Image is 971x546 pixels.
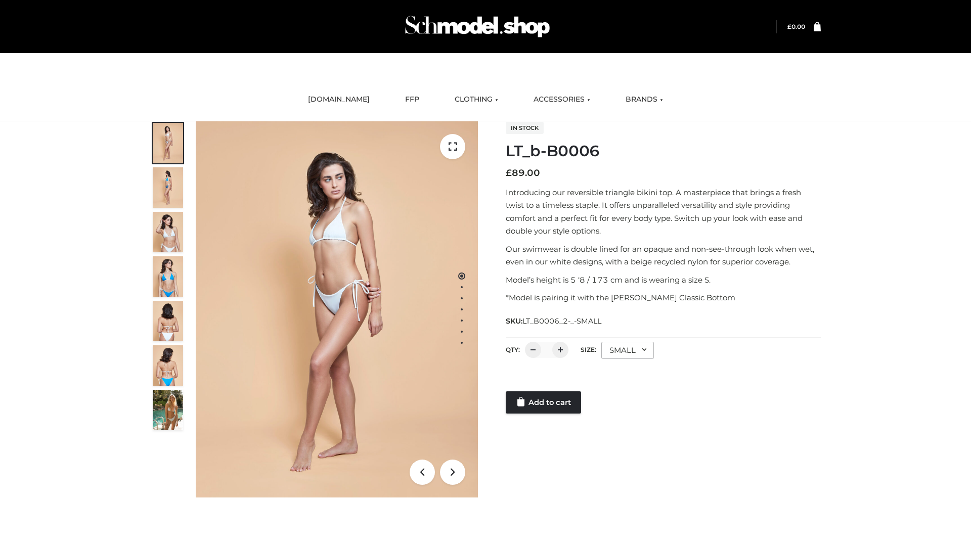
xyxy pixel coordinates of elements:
[787,23,805,30] a: £0.00
[601,342,654,359] div: SMALL
[153,256,183,297] img: ArielClassicBikiniTop_CloudNine_AzureSky_OW114ECO_4-scaled.jpg
[506,346,520,353] label: QTY:
[506,186,821,238] p: Introducing our reversible triangle bikini top. A masterpiece that brings a fresh twist to a time...
[398,88,427,111] a: FFP
[506,315,602,327] span: SKU:
[153,123,183,163] img: ArielClassicBikiniTop_CloudNine_AzureSky_OW114ECO_1-scaled.jpg
[447,88,506,111] a: CLOTHING
[196,121,478,497] img: ArielClassicBikiniTop_CloudNine_AzureSky_OW114ECO_1
[153,167,183,208] img: ArielClassicBikiniTop_CloudNine_AzureSky_OW114ECO_2-scaled.jpg
[581,346,596,353] label: Size:
[153,301,183,341] img: ArielClassicBikiniTop_CloudNine_AzureSky_OW114ECO_7-scaled.jpg
[506,291,821,304] p: *Model is pairing it with the [PERSON_NAME] Classic Bottom
[526,88,598,111] a: ACCESSORIES
[153,345,183,386] img: ArielClassicBikiniTop_CloudNine_AzureSky_OW114ECO_8-scaled.jpg
[506,391,581,414] a: Add to cart
[300,88,377,111] a: [DOMAIN_NAME]
[506,167,540,178] bdi: 89.00
[153,212,183,252] img: ArielClassicBikiniTop_CloudNine_AzureSky_OW114ECO_3-scaled.jpg
[506,122,544,134] span: In stock
[618,88,671,111] a: BRANDS
[787,23,805,30] bdi: 0.00
[506,142,821,160] h1: LT_b-B0006
[402,7,553,47] img: Schmodel Admin 964
[153,390,183,430] img: Arieltop_CloudNine_AzureSky2.jpg
[506,243,821,268] p: Our swimwear is double lined for an opaque and non-see-through look when wet, even in our white d...
[522,316,601,326] span: LT_B0006_2-_-SMALL
[506,167,512,178] span: £
[787,23,791,30] span: £
[506,274,821,287] p: Model’s height is 5 ‘8 / 173 cm and is wearing a size S.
